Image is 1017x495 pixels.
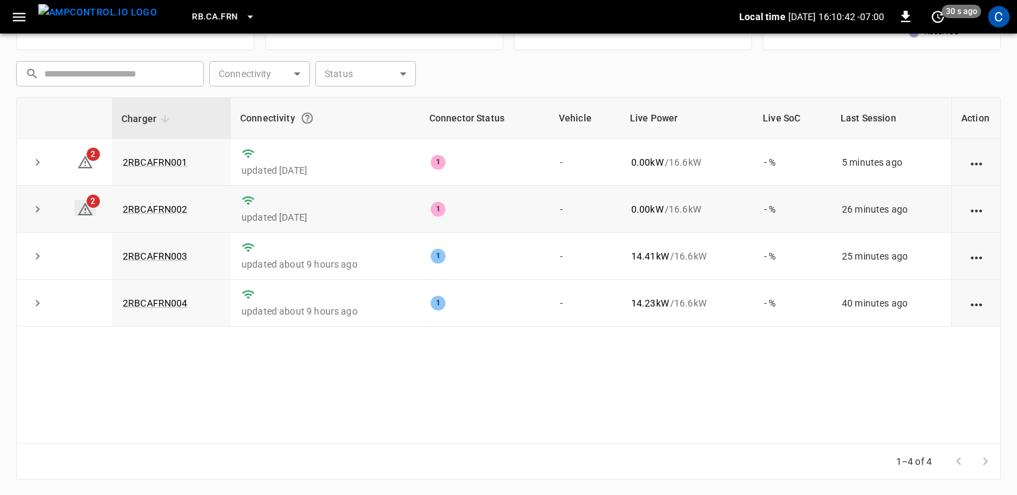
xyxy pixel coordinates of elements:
td: 40 minutes ago [831,280,951,327]
div: / 16.6 kW [631,296,743,310]
div: 1 [431,249,445,264]
div: 1 [431,202,445,217]
td: - % [753,233,831,280]
div: Connectivity [240,106,411,130]
td: - % [753,280,831,327]
p: updated about 9 hours ago [242,305,409,318]
button: expand row [28,293,48,313]
div: 1 [431,155,445,170]
span: Charger [121,111,174,127]
div: profile-icon [988,6,1010,27]
td: - [549,233,621,280]
td: 5 minutes ago [831,139,951,186]
a: 2RBCAFRN001 [123,157,188,168]
a: 2 [74,200,96,216]
a: 2RBCAFRN004 [123,298,188,309]
th: Connector Status [420,98,549,139]
button: set refresh interval [927,6,949,27]
img: ampcontrol.io logo [38,4,157,21]
div: 1 [431,296,445,311]
button: RB.CA.FRN [186,4,260,30]
a: 2RBCAFRN003 [123,251,188,262]
p: [DATE] 16:10:42 -07:00 [788,10,884,23]
td: - [549,139,621,186]
div: action cell options [968,203,985,216]
th: Vehicle [549,98,621,139]
div: action cell options [968,296,985,310]
span: RB.CA.FRN [192,9,237,25]
th: Live SoC [753,98,831,139]
td: - [549,280,621,327]
p: 14.23 kW [631,296,669,310]
td: 26 minutes ago [831,186,951,233]
td: 25 minutes ago [831,233,951,280]
span: 2 [87,148,100,161]
button: expand row [28,246,48,266]
button: expand row [28,199,48,219]
span: 2 [87,195,100,208]
span: 30 s ago [942,5,981,18]
div: / 16.6 kW [631,250,743,263]
a: 2 [77,156,93,166]
p: 0.00 kW [631,156,663,169]
div: / 16.6 kW [631,203,743,216]
td: - [549,186,621,233]
th: Live Power [621,98,753,139]
p: 1–4 of 4 [896,455,932,468]
div: / 16.6 kW [631,156,743,169]
td: - % [753,139,831,186]
button: Connection between the charger and our software. [295,106,319,130]
p: 14.41 kW [631,250,669,263]
td: - % [753,186,831,233]
th: Last Session [831,98,951,139]
p: 0.00 kW [631,203,663,216]
a: 2RBCAFRN002 [123,204,188,215]
th: Action [951,98,1000,139]
div: action cell options [968,250,985,263]
p: Local time [739,10,786,23]
p: updated about 9 hours ago [242,258,409,271]
p: updated [DATE] [242,164,409,177]
div: action cell options [968,156,985,169]
p: updated [DATE] [242,211,409,224]
button: expand row [28,152,48,172]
